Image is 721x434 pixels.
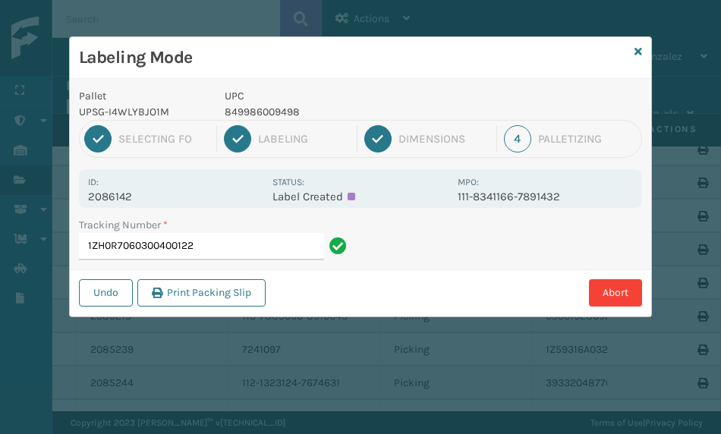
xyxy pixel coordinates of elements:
[79,217,168,233] label: Tracking Number
[137,279,266,307] button: Print Packing Slip
[364,125,392,153] div: 3
[118,132,209,146] div: Selecting FO
[504,125,531,153] div: 4
[589,279,642,307] button: Abort
[79,279,133,307] button: Undo
[398,132,490,146] div: Dimensions
[79,104,206,120] p: UPSG-I4WLYBJO1M
[458,190,633,203] p: 111-8341166-7891432
[225,88,449,104] p: UPC
[79,88,206,104] p: Pallet
[272,190,448,203] p: Label Created
[84,125,112,153] div: 1
[88,190,263,203] p: 2086142
[272,177,304,187] label: Status:
[224,125,251,153] div: 2
[538,132,637,146] div: Palletizing
[258,132,349,146] div: Labeling
[458,177,479,187] label: MPO:
[88,177,99,187] label: Id:
[225,104,449,120] p: 849986009498
[79,46,628,69] h3: Labeling Mode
